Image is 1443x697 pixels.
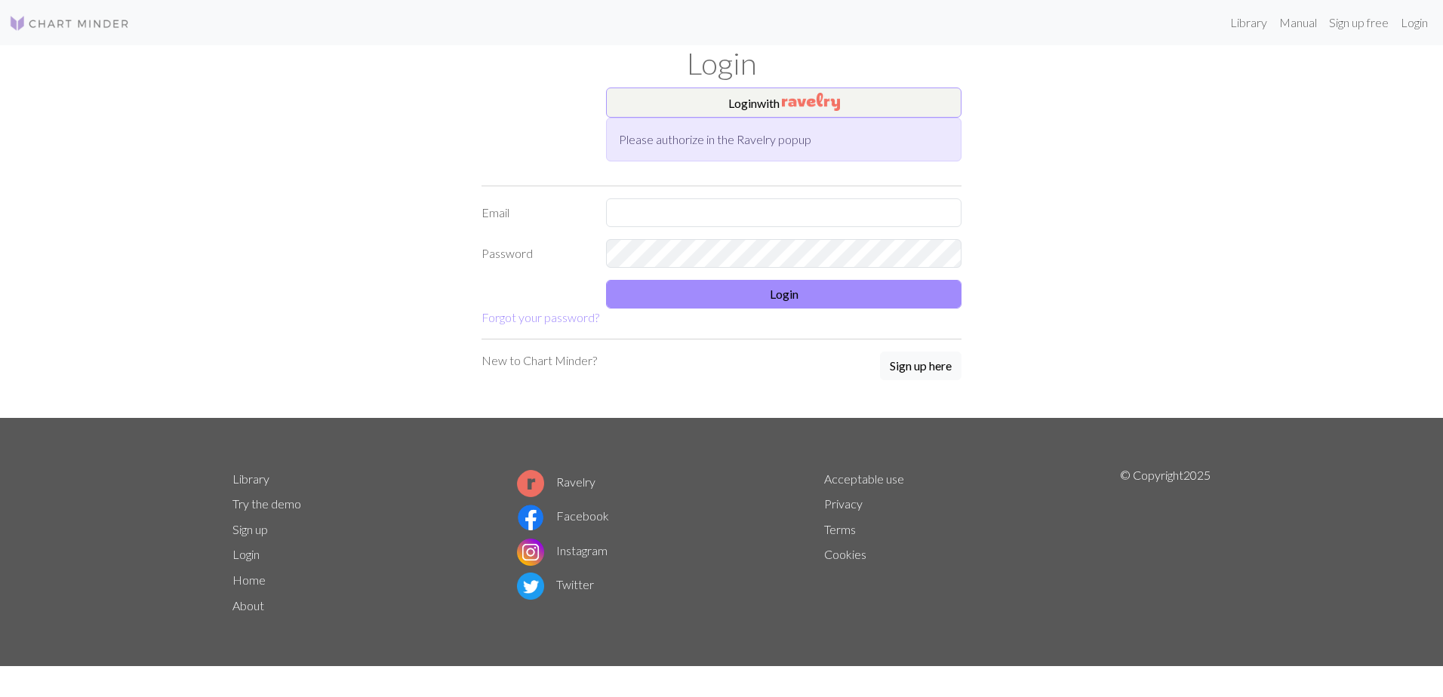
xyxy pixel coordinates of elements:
a: Forgot your password? [482,310,599,324]
img: Logo [9,14,130,32]
button: Login [606,280,961,309]
a: Manual [1273,8,1323,38]
a: Instagram [517,543,608,557]
a: Facebook [517,508,609,523]
img: Twitter logo [517,573,544,600]
a: Sign up [232,522,268,536]
label: Password [472,239,597,268]
a: Terms [824,522,856,536]
label: Email [472,198,597,227]
button: Loginwith [606,88,961,118]
a: Library [1224,8,1273,38]
p: © Copyright 2025 [1120,466,1211,619]
a: Login [232,547,260,561]
a: Privacy [824,496,863,511]
a: Sign up here [880,352,961,382]
button: Sign up here [880,352,961,380]
a: Library [232,471,269,486]
a: Home [232,573,266,587]
a: Try the demo [232,496,301,511]
a: Twitter [517,577,594,591]
a: Cookies [824,547,866,561]
a: Ravelry [517,474,595,489]
img: Ravelry logo [517,470,544,497]
img: Ravelry [782,93,840,111]
img: Facebook logo [517,504,544,531]
img: Instagram logo [517,539,544,566]
a: Acceptable use [824,471,904,486]
div: Please authorize in the Ravelry popup [606,118,961,161]
a: About [232,598,264,613]
a: Sign up free [1323,8,1395,38]
a: Login [1395,8,1434,38]
p: New to Chart Minder? [482,352,597,370]
h1: Login [223,45,1220,81]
